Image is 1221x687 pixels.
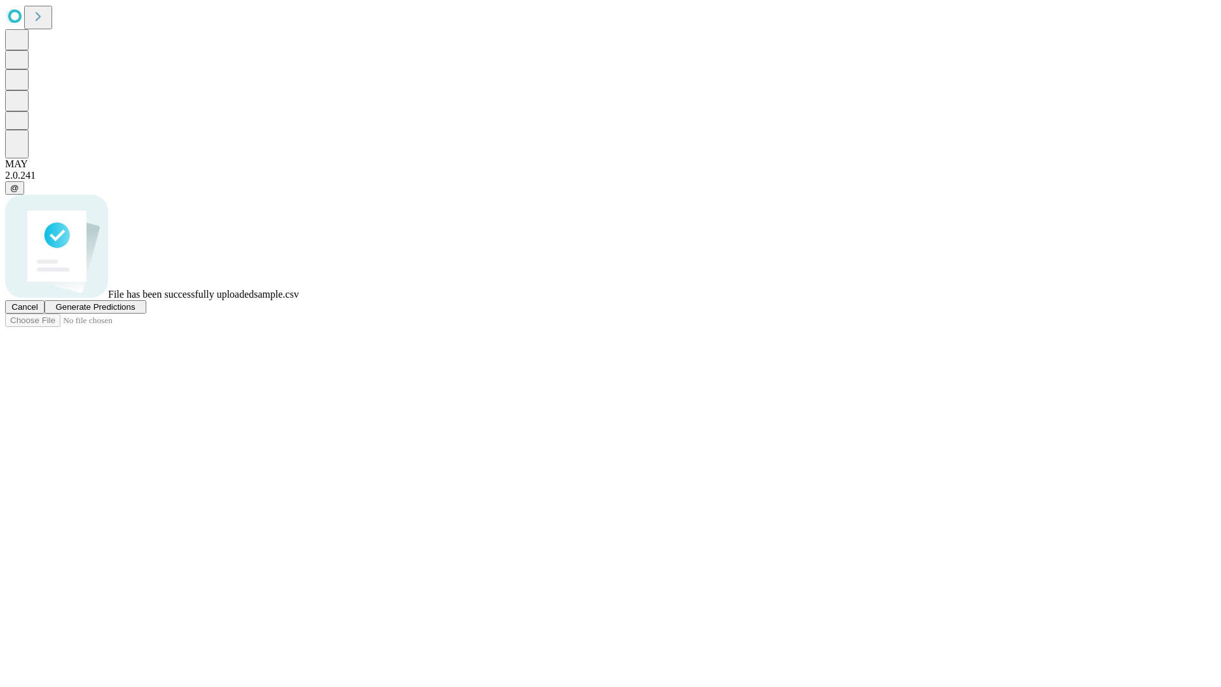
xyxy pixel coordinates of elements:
button: Generate Predictions [45,300,146,314]
button: @ [5,181,24,195]
span: Generate Predictions [55,302,135,312]
div: MAY [5,158,1216,170]
span: @ [10,183,19,193]
span: File has been successfully uploaded [108,289,254,300]
span: Cancel [11,302,38,312]
span: sample.csv [254,289,299,300]
div: 2.0.241 [5,170,1216,181]
button: Cancel [5,300,45,314]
